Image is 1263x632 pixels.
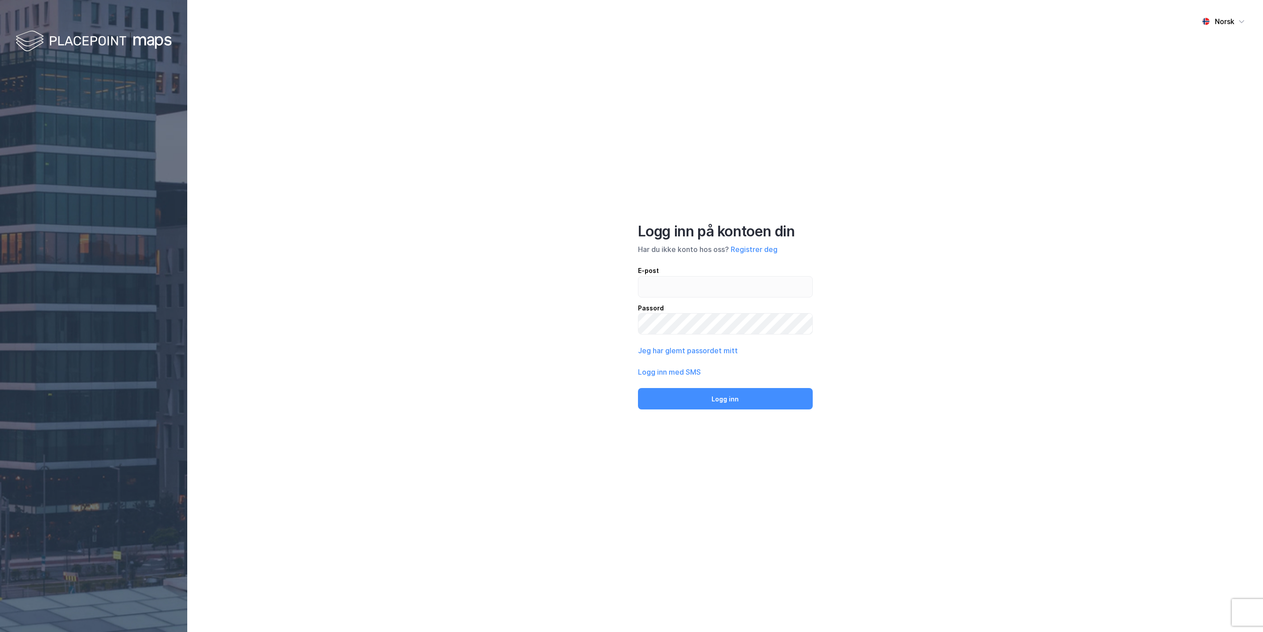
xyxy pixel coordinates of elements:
div: E-post [638,265,813,276]
button: Logg inn [638,388,813,409]
img: logo-white.f07954bde2210d2a523dddb988cd2aa7.svg [16,29,172,55]
button: Jeg har glemt passordet mitt [638,345,738,356]
div: Passord [638,303,813,314]
button: Logg inn med SMS [638,367,701,377]
div: Logg inn på kontoen din [638,223,813,240]
button: Registrer deg [731,244,778,255]
div: Har du ikke konto hos oss? [638,244,813,255]
div: Norsk [1215,16,1234,27]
